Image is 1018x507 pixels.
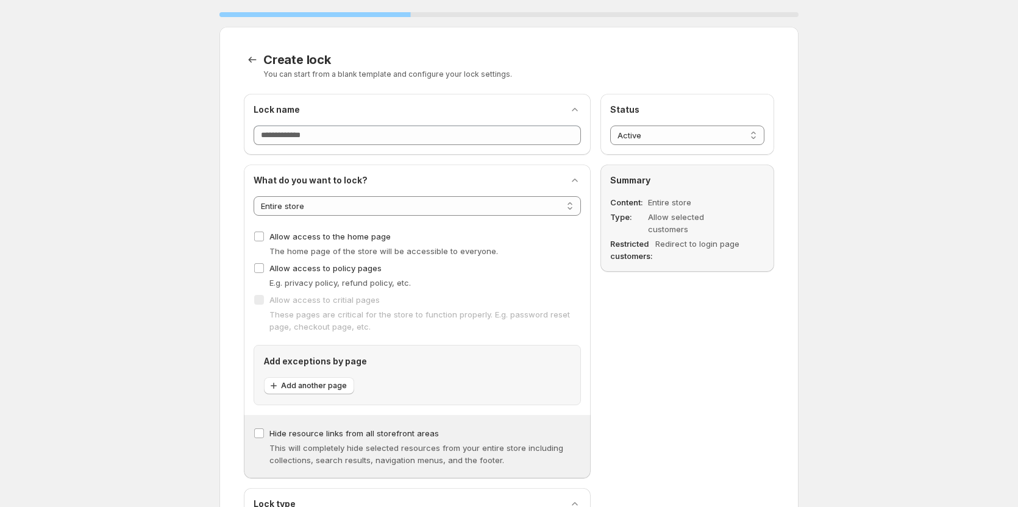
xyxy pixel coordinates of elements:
dt: Type: [610,211,646,235]
span: This will completely hide selected resources from your entire store including collections, search... [269,443,563,465]
dt: Restricted customers: [610,238,653,262]
span: Allow access to critial pages [269,295,380,305]
h2: Status [610,104,764,116]
span: The home page of the store will be accessible to everyone. [269,246,498,256]
h2: Summary [610,174,764,186]
span: Allow access to the home page [269,232,391,241]
button: Back to templates [244,51,261,68]
dd: Entire store [648,196,733,208]
button: Add another page [264,377,354,394]
span: Hide resource links from all storefront areas [269,428,439,438]
h2: Add exceptions by page [264,355,571,367]
span: Add another page [281,381,347,391]
span: E.g. privacy policy, refund policy, etc. [269,278,411,288]
dt: Content: [610,196,646,208]
span: These pages are critical for the store to function properly. E.g. password reset page, checkout p... [269,310,570,331]
dd: Allow selected customers [648,211,733,235]
span: Create lock [263,52,331,67]
h2: Lock name [254,104,300,116]
span: Allow access to policy pages [269,263,382,273]
h2: What do you want to lock? [254,174,368,186]
dd: Redirect to login page [655,238,740,262]
p: You can start from a blank template and configure your lock settings. [263,69,774,79]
